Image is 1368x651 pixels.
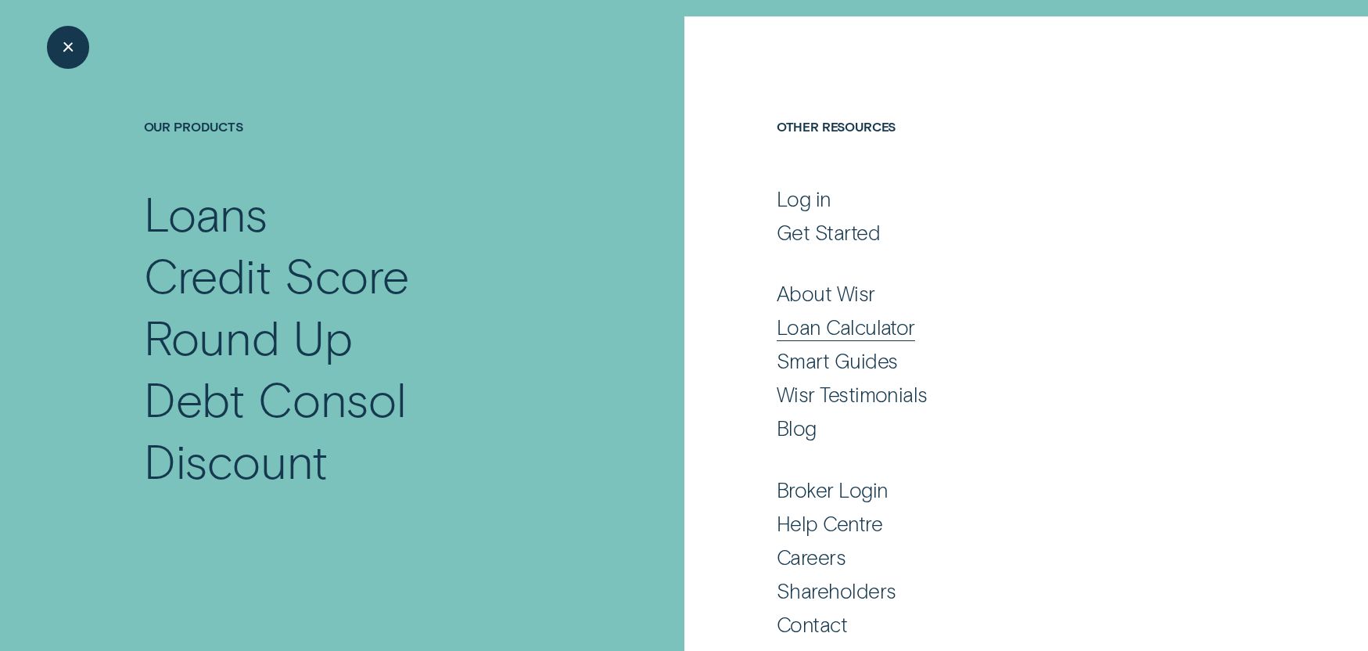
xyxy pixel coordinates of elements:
[777,511,882,537] div: Help Centre
[144,306,585,368] a: Round Up
[777,281,1223,307] a: About Wisr
[777,578,896,604] div: Shareholders
[777,415,817,441] div: Blog
[777,415,1223,441] a: Blog
[777,315,1223,340] a: Loan Calculator
[777,477,889,503] div: Broker Login
[144,244,409,306] div: Credit Score
[47,26,90,69] button: Close Menu
[777,186,831,212] div: Log in
[777,545,846,570] div: Careers
[777,578,1223,604] a: Shareholders
[777,186,1223,212] a: Log in
[777,118,1223,182] h4: Other Resources
[777,511,1223,537] a: Help Centre
[777,348,898,374] div: Smart Guides
[144,118,585,182] h4: Our Products
[777,612,847,638] div: Contact
[777,545,1223,570] a: Careers
[144,244,585,306] a: Credit Score
[777,612,1223,638] a: Contact
[777,477,1223,503] a: Broker Login
[777,382,928,408] div: Wisr Testimonials
[144,182,585,244] a: Loans
[777,382,1223,408] a: Wisr Testimonials
[777,220,880,246] div: Get Started
[144,306,353,368] div: Round Up
[777,281,875,307] div: About Wisr
[777,315,915,340] div: Loan Calculator
[777,348,1223,374] a: Smart Guides
[777,220,1223,246] a: Get Started
[144,182,268,244] div: Loans
[144,368,585,491] a: Debt Consol Discount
